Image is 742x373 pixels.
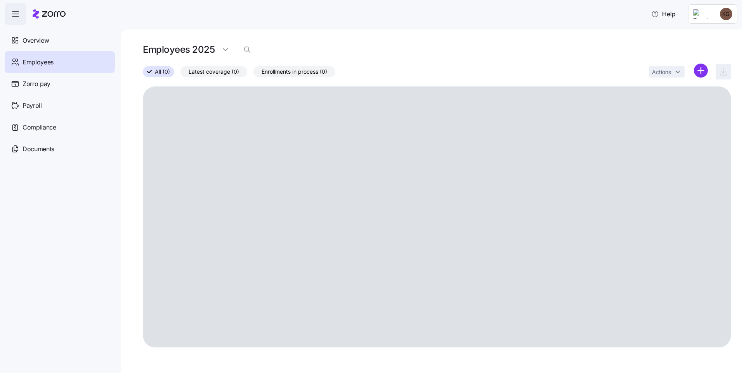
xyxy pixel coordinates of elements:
h1: Employees 2025 [143,43,215,55]
a: Employees [5,51,115,73]
a: Zorro pay [5,73,115,95]
img: Employer logo [693,9,709,19]
span: Employees [23,57,54,67]
span: Payroll [23,101,42,111]
svg: add icon [694,64,708,78]
a: Overview [5,29,115,51]
span: Overview [23,36,49,45]
a: Payroll [5,95,115,116]
span: Help [651,9,676,19]
span: Enrollments in process (0) [262,67,327,77]
a: Compliance [5,116,115,138]
a: Documents [5,138,115,160]
span: Zorro pay [23,79,50,89]
span: Latest coverage (0) [189,67,239,77]
img: b34cea83cf096b89a2fb04a6d3fa81b3 [720,8,732,20]
span: Actions [652,69,671,75]
span: Documents [23,144,54,154]
button: Help [645,6,682,22]
span: All (0) [155,67,170,77]
span: Compliance [23,123,56,132]
button: Actions [649,66,685,78]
